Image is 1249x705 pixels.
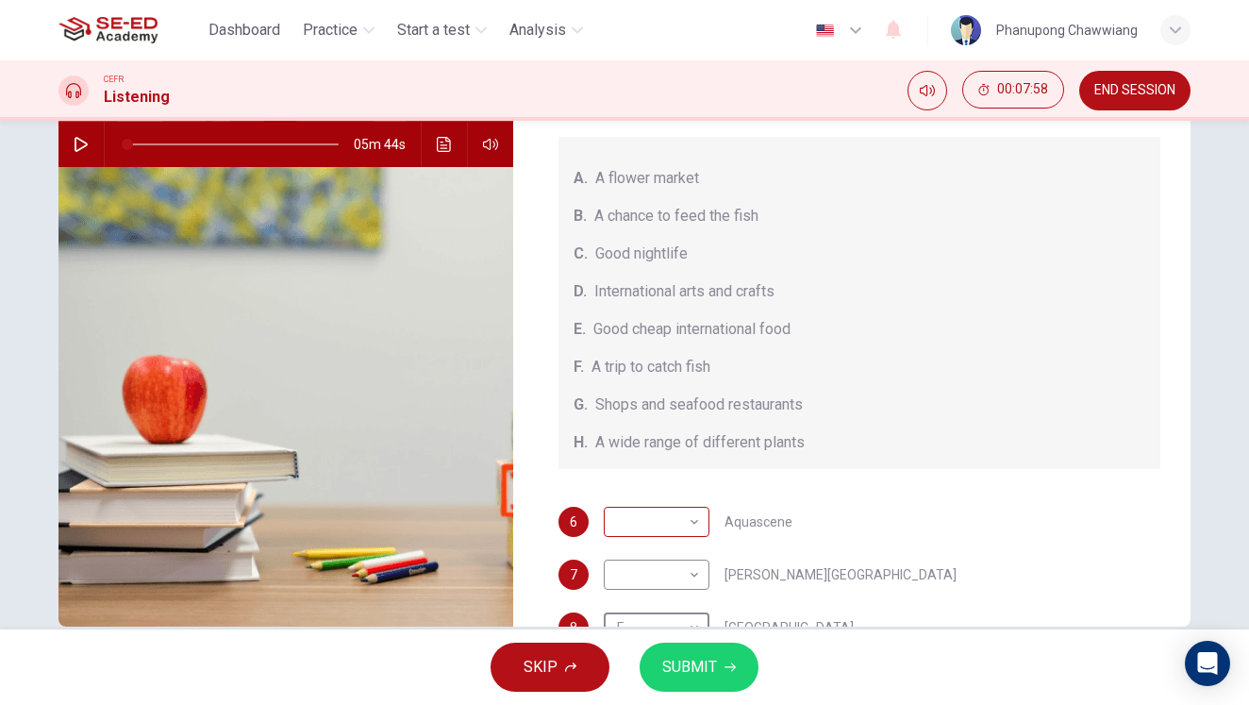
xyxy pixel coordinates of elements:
[574,243,588,265] span: C.
[201,13,288,47] button: Dashboard
[58,11,158,49] img: SE-ED Academy logo
[662,654,717,680] span: SUBMIT
[58,11,201,49] a: SE-ED Academy logo
[724,621,854,634] span: [GEOGRAPHIC_DATA]
[996,19,1138,42] div: Phanupong Chawwiang
[1079,71,1191,110] button: END SESSION
[1185,641,1230,686] div: Open Intercom Messenger
[594,205,758,227] span: A chance to feed the fish
[429,122,459,167] button: Click to see the audio transcription
[951,15,981,45] img: Profile picture
[570,568,577,581] span: 7
[390,13,494,47] button: Start a test
[104,73,124,86] span: CEFR
[104,86,170,109] h1: Listening
[570,621,577,634] span: 8
[595,243,688,265] span: Good nightlife
[591,356,710,378] span: A trip to catch fish
[595,431,805,454] span: A wide range of different plants
[574,205,587,227] span: B.
[509,19,566,42] span: Analysis
[574,394,588,416] span: G.
[604,601,703,655] div: F
[908,71,947,110] div: Mute
[574,167,588,190] span: A.
[502,13,591,47] button: Analysis
[574,356,584,378] span: F.
[813,24,837,38] img: en
[724,515,792,529] span: Aquascene
[491,643,609,692] button: SKIP
[593,318,791,341] span: Good cheap international food
[594,280,774,303] span: International arts and crafts
[640,643,758,692] button: SUBMIT
[303,19,358,42] span: Practice
[595,167,699,190] span: A flower market
[1094,83,1175,98] span: END SESSION
[354,122,421,167] span: 05m 44s
[574,280,587,303] span: D.
[595,394,803,416] span: Shops and seafood restaurants
[524,654,558,680] span: SKIP
[295,13,382,47] button: Practice
[208,19,280,42] span: Dashboard
[962,71,1064,110] div: Hide
[58,167,513,627] img: Darwin, Australia
[397,19,470,42] span: Start a test
[962,71,1064,109] button: 00:07:58
[724,568,957,581] span: [PERSON_NAME][GEOGRAPHIC_DATA]
[574,318,586,341] span: E.
[997,82,1048,97] span: 00:07:58
[574,431,588,454] span: H.
[570,515,577,529] span: 6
